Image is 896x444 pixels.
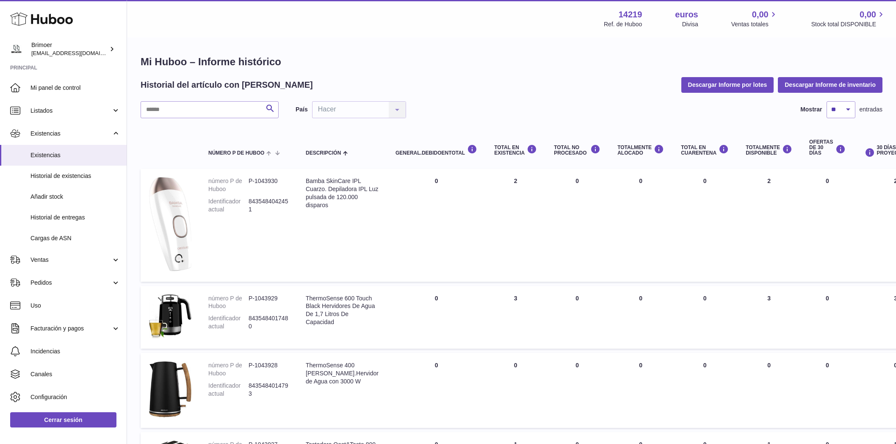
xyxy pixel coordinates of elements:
[30,371,52,377] font: Canales
[785,81,876,88] font: Descargar Informe de inventario
[30,256,49,263] font: Ventas
[30,152,61,158] font: Existencias
[30,130,61,137] font: Existencias
[249,382,288,397] font: 8435484014793
[554,144,586,156] font: Total NO PROCESADO
[44,416,82,423] font: Cerrar sesión
[703,178,707,184] font: 0
[811,9,886,28] a: 0,00 Stock total DISPONIBLE
[767,362,771,369] font: 0
[514,295,517,302] font: 3
[800,106,822,113] font: Mostrar
[675,10,698,19] font: euros
[306,295,375,326] font: ThermoSense 600 Touch Black Hervidores De Agua De 1,7 Litros De Capacidad
[30,302,41,309] font: Uso
[30,235,72,241] font: Cargas de ASN
[435,178,438,184] font: 0
[10,43,23,55] img: oroses@renuevo.es
[575,295,579,302] font: 0
[31,50,124,56] font: [EMAIL_ADDRESS][DOMAIN_NAME]
[10,65,37,71] font: Principal
[619,10,642,19] font: 14219
[249,362,278,369] font: P-1043928
[249,178,278,184] font: P-1043930
[30,172,91,179] font: Historial de existencias
[306,362,379,385] font: ThermoSense 400 [PERSON_NAME].Hervidor de Agua con 3000 W
[639,362,642,369] font: 0
[604,21,642,28] font: Ref. de Huboo
[746,144,780,156] font: Totalmente DISPONIBLE
[30,107,53,114] font: Listados
[149,294,191,339] img: imagen del producto
[435,295,438,302] font: 0
[826,295,829,302] font: 0
[778,77,882,92] button: Descargar Informe de inventario
[306,150,341,156] font: Descripción
[208,382,241,397] font: Identificador actual
[767,295,771,302] font: 3
[435,362,438,369] font: 0
[514,362,517,369] font: 0
[494,144,525,156] font: Total en EXISTENCIA
[31,42,52,48] font: Brimoer
[30,193,63,200] font: Añadir stock
[249,198,288,213] font: 8435484042451
[639,178,642,184] font: 0
[30,394,67,400] font: Configuración
[296,106,308,113] font: País
[30,279,52,286] font: Pedidos
[617,144,652,156] font: Totalmente ALOCADO
[10,412,116,427] a: Cerrar sesión
[860,106,882,113] font: entradas
[575,362,579,369] font: 0
[731,21,769,28] font: Ventas totales
[30,84,80,91] font: Mi panel de control
[811,21,876,28] font: Stock total DISPONIBLE
[731,9,778,28] a: 0,00 Ventas totales
[682,21,698,28] font: Divisa
[703,295,707,302] font: 0
[575,178,579,184] font: 0
[752,10,769,19] font: 0,00
[249,295,278,302] font: P-1043929
[208,198,241,213] font: Identificador actual
[141,80,313,89] font: Historial del artículo con [PERSON_NAME]
[30,348,60,355] font: Incidencias
[141,56,281,67] font: Mi Huboo – Informe histórico
[208,150,264,156] font: número P de Huboo
[306,178,378,208] font: Bamba SkinCare IPL Cuarzo. Depiladora IPL Luz pulsada de 120.000 disparos
[208,362,242,377] font: número P de Huboo
[208,295,242,310] font: número P de Huboo
[826,178,829,184] font: 0
[208,315,241,330] font: Identificador actual
[688,81,767,88] font: Descargar Informe por lotes
[514,178,517,184] font: 2
[395,150,465,156] font: general.debidoEnTotal
[703,362,707,369] font: 0
[809,139,833,156] font: OFERTAS DE 30 DÍAS
[149,361,191,417] img: imagen del producto
[767,178,771,184] font: 2
[860,10,876,19] font: 0,00
[149,177,191,271] img: imagen del producto
[681,144,716,156] font: Total en CUARENTENA
[681,77,774,92] button: Descargar Informe por lotes
[639,295,642,302] font: 0
[826,362,829,369] font: 0
[208,178,242,192] font: número P de Huboo
[249,315,288,330] font: 8435484017480
[30,214,85,221] font: Historial de entregas
[30,325,84,332] font: Facturación y pagos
